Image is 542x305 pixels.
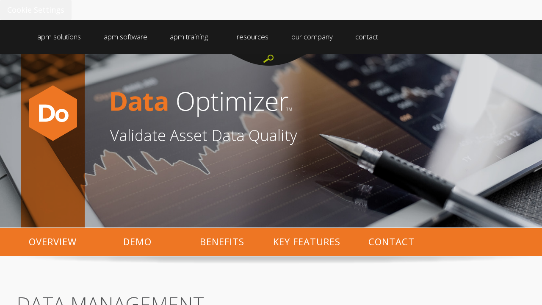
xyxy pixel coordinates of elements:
[10,228,95,255] p: OVERVIEW
[264,228,349,255] p: KEY FEATURES
[110,75,397,128] img: DataOpthorizontal-no-icon
[227,20,278,54] a: resources
[346,20,387,54] a: contact
[16,20,526,54] div: Navigation Menu
[94,20,157,54] a: apm software
[180,228,264,255] p: BENEFITS
[28,20,90,54] a: apm solutions
[110,128,521,143] h1: Validate Asset Data Quality
[160,20,217,54] a: apm training
[349,228,434,255] p: CONTACT
[282,20,342,54] a: our company
[95,228,180,255] p: DEMO
[23,83,83,143] img: Data-optimizer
